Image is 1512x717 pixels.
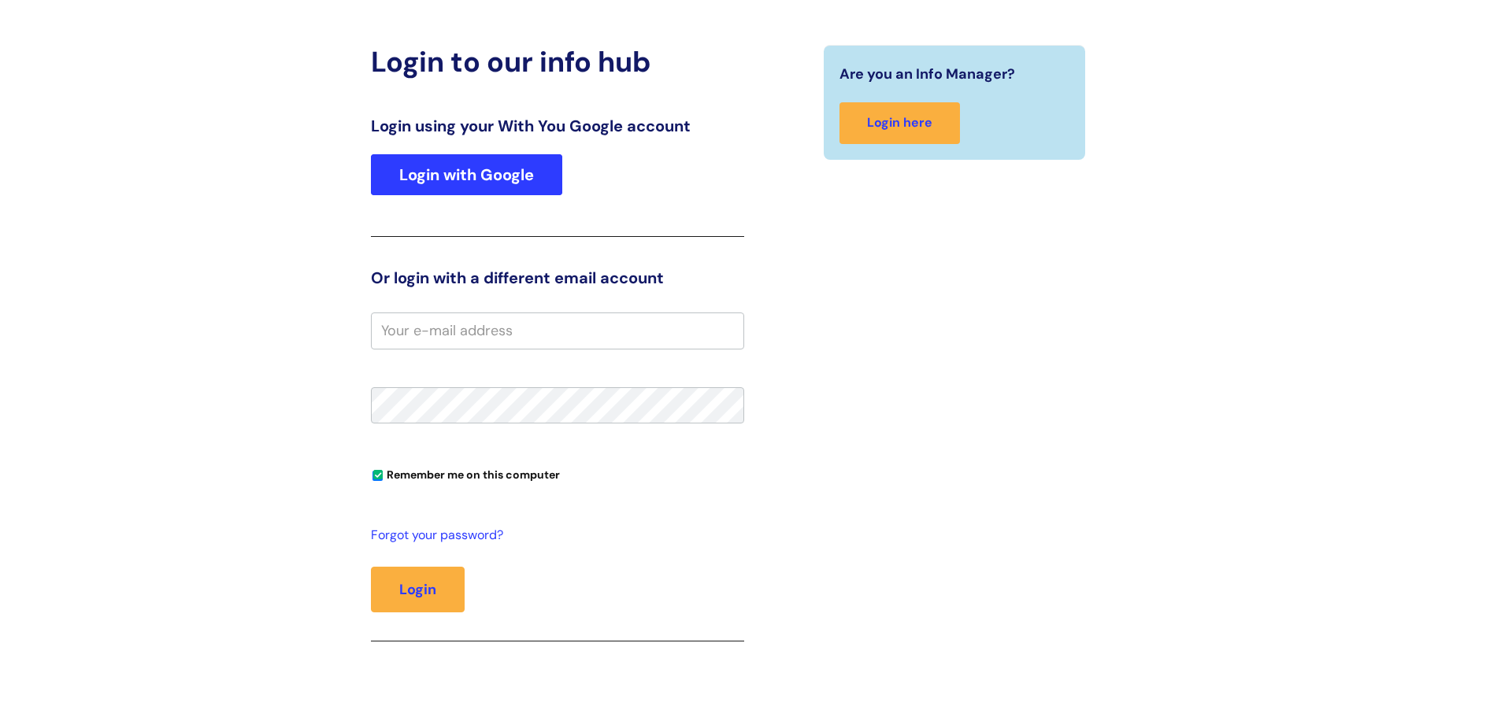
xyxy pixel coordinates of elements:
[371,461,744,486] div: You can uncheck this option if you're logging in from a shared device
[371,45,744,79] h2: Login to our info hub
[371,524,736,547] a: Forgot your password?
[371,567,465,612] button: Login
[839,102,960,144] a: Login here
[839,61,1015,87] span: Are you an Info Manager?
[371,464,560,482] label: Remember me on this computer
[372,471,383,481] input: Remember me on this computer
[371,154,562,195] a: Login with Google
[371,116,744,135] h3: Login using your With You Google account
[371,268,744,287] h3: Or login with a different email account
[371,312,744,349] input: Your e-mail address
